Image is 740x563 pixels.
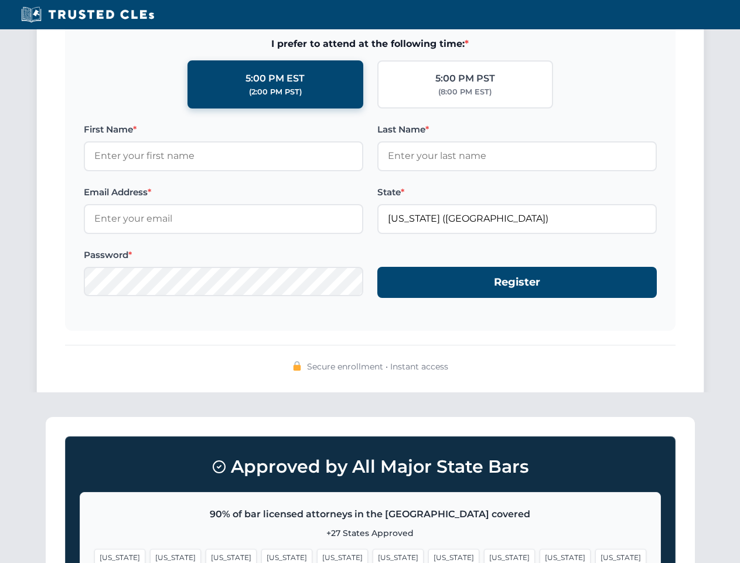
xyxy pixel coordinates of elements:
[245,71,305,86] div: 5:00 PM EST
[377,185,657,199] label: State
[18,6,158,23] img: Trusted CLEs
[80,451,661,483] h3: Approved by All Major State Bars
[292,361,302,371] img: 🔒
[377,267,657,298] button: Register
[377,123,657,137] label: Last Name
[84,185,363,199] label: Email Address
[94,527,646,540] p: +27 States Approved
[84,36,657,52] span: I prefer to attend at the following time:
[94,507,646,522] p: 90% of bar licensed attorneys in the [GEOGRAPHIC_DATA] covered
[435,71,495,86] div: 5:00 PM PST
[307,360,448,373] span: Secure enrollment • Instant access
[377,204,657,233] input: Florida (FL)
[438,86,492,98] div: (8:00 PM EST)
[377,141,657,171] input: Enter your last name
[84,248,363,262] label: Password
[84,123,363,137] label: First Name
[84,141,363,171] input: Enter your first name
[249,86,302,98] div: (2:00 PM PST)
[84,204,363,233] input: Enter your email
